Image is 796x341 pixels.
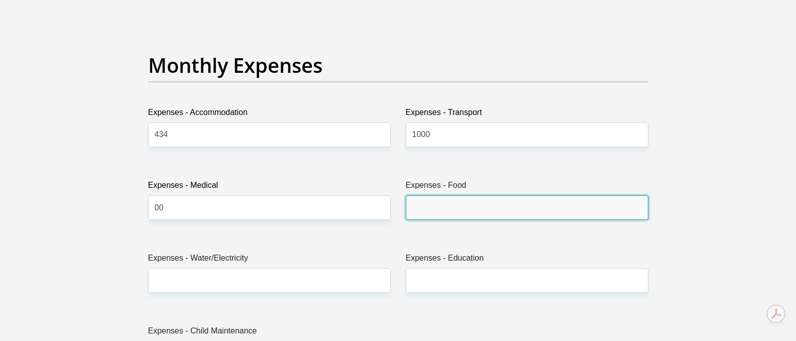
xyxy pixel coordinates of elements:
label: Expenses - Transport [406,106,648,123]
input: Expenses - Water/Electricity [148,268,391,293]
label: Expenses - Accommodation [148,106,391,123]
label: Expenses - Child Maintenance [148,325,391,341]
label: Expenses - Water/Electricity [148,252,391,268]
h2: Monthly Expenses [148,53,648,77]
input: Expenses - Education [406,268,648,293]
input: Expenses - Accommodation [148,123,391,147]
label: Expenses - Education [406,252,648,268]
label: Expenses - Food [406,179,648,195]
input: Expenses - Transport [406,123,648,147]
input: Expenses - Medical [148,195,391,220]
label: Expenses - Medical [148,179,391,195]
input: Expenses - Food [406,195,648,220]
